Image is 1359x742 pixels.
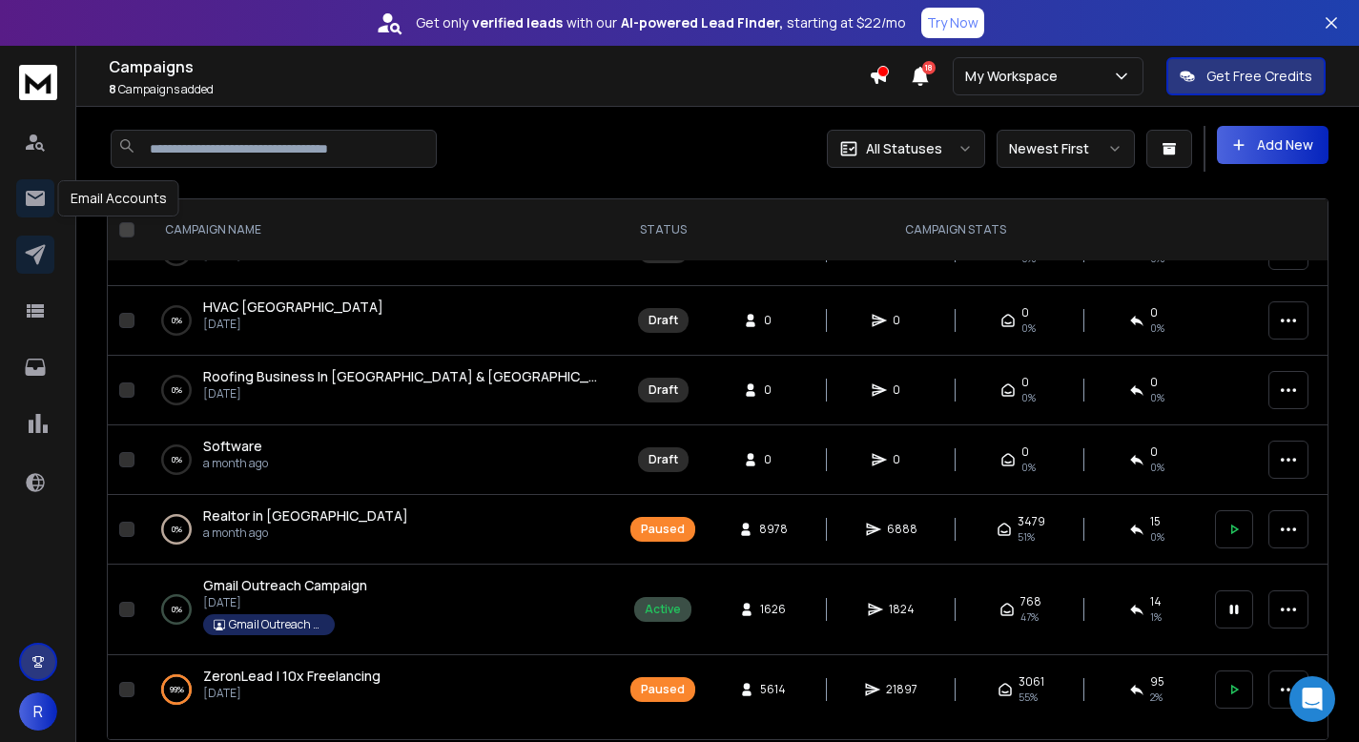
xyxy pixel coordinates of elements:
p: 0 % [172,381,182,400]
th: CAMPAIGN STATS [707,199,1204,261]
td: 0%HVAC [GEOGRAPHIC_DATA][DATE] [142,286,619,356]
span: Software [203,437,262,455]
button: Get Free Credits [1166,57,1326,95]
span: 1824 [889,602,915,617]
p: My Workspace [965,67,1065,86]
th: CAMPAIGN NAME [142,199,619,261]
span: 0 [1150,375,1158,390]
span: 0 [893,313,912,328]
span: 0% [1021,460,1036,475]
span: 55 % [1019,690,1038,705]
span: 0 [1021,444,1029,460]
div: Draft [649,382,678,398]
span: 0 [764,452,783,467]
span: 768 [1020,594,1041,609]
p: Campaigns added [109,82,869,97]
span: 51 % [1018,529,1035,545]
span: Roofing Business In [GEOGRAPHIC_DATA] & [GEOGRAPHIC_DATA] [203,367,629,385]
span: 47 % [1020,609,1039,625]
th: STATUS [619,199,707,261]
span: 0% [1150,390,1164,405]
p: [DATE] [203,317,383,332]
div: Email Accounts [58,180,179,216]
span: 95 [1150,674,1164,690]
span: 3061 [1019,674,1044,690]
td: 0%Softwarea month ago [142,425,619,495]
span: 0% [1021,390,1036,405]
img: logo [19,65,57,100]
span: 0 [1021,375,1029,390]
div: Draft [649,313,678,328]
p: All Statuses [866,139,942,158]
p: Gmail Outreach by [PERSON_NAME] [229,617,324,632]
span: 0 [1150,305,1158,320]
a: Realtor in [GEOGRAPHIC_DATA] [203,506,408,526]
span: Realtor in [GEOGRAPHIC_DATA] [203,506,408,525]
div: Paused [641,682,685,697]
p: a month ago [203,456,268,471]
p: [DATE] [203,595,367,610]
a: ZeronLead | 10x Freelancing [203,667,381,686]
h1: Campaigns [109,55,869,78]
p: Try Now [927,13,978,32]
span: 21897 [886,682,917,697]
span: 0 [893,382,912,398]
span: HVAC [GEOGRAPHIC_DATA] [203,298,383,316]
a: HVAC [GEOGRAPHIC_DATA] [203,298,383,317]
span: 15 [1150,514,1161,529]
button: R [19,692,57,731]
div: Active [645,602,681,617]
p: Get only with our starting at $22/mo [416,13,906,32]
a: Gmail Outreach Campaign [203,576,367,595]
button: Newest First [997,130,1135,168]
span: 0 [764,382,783,398]
span: 0 [1021,305,1029,320]
td: 0%Roofing Business In [GEOGRAPHIC_DATA] & [GEOGRAPHIC_DATA][DATE] [142,356,619,425]
span: 8 [109,81,116,97]
span: ZeronLead | 10x Freelancing [203,667,381,685]
div: Paused [641,522,685,537]
span: 18 [922,61,936,74]
p: a month ago [203,526,408,541]
td: 0%Gmail Outreach Campaign[DATE]Gmail Outreach by [PERSON_NAME] [142,565,619,655]
span: 1626 [760,602,786,617]
span: 6888 [887,522,917,537]
span: 0% [1150,460,1164,475]
div: Open Intercom Messenger [1289,676,1335,722]
a: Software [203,437,262,456]
td: 0%Realtor in [GEOGRAPHIC_DATA]a month ago [142,495,619,565]
span: 0% [1150,320,1164,336]
span: 8978 [759,522,788,537]
span: 0 [764,313,783,328]
button: Try Now [921,8,984,38]
span: 0 [893,452,912,467]
span: 0 [1150,444,1158,460]
span: 14 [1150,594,1162,609]
td: 99%ZeronLead | 10x Freelancing[DATE] [142,655,619,725]
p: [DATE] [203,386,600,402]
span: 1 % [1150,609,1162,625]
p: 0 % [172,311,182,330]
span: 5614 [760,682,786,697]
span: Gmail Outreach Campaign [203,576,367,594]
span: 3479 [1018,514,1045,529]
strong: verified leads [472,13,563,32]
button: Add New [1217,126,1328,164]
p: [DATE] [203,686,381,701]
p: Get Free Credits [1206,67,1312,86]
p: 0 % [172,450,182,469]
span: 0% [1021,320,1036,336]
span: 2 % [1150,690,1163,705]
div: Draft [649,452,678,467]
span: 0 % [1150,529,1164,545]
p: 99 % [170,680,184,699]
p: 0 % [172,600,182,619]
p: 0 % [172,520,182,539]
a: Roofing Business In [GEOGRAPHIC_DATA] & [GEOGRAPHIC_DATA] [203,367,600,386]
strong: AI-powered Lead Finder, [621,13,783,32]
